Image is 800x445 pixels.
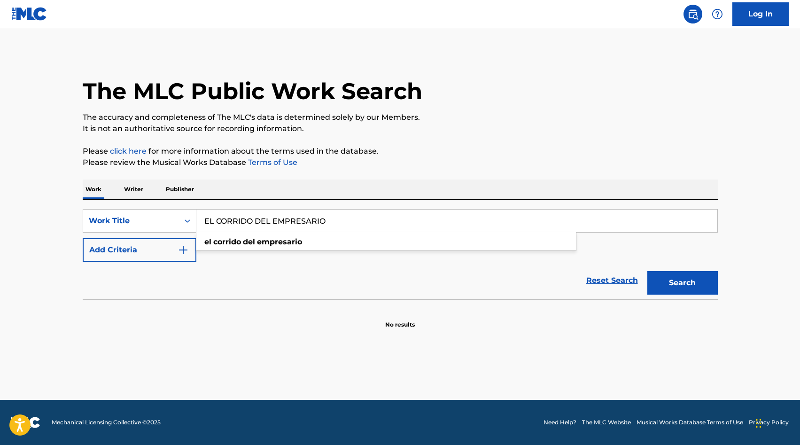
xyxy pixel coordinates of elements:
strong: empresario [257,237,302,246]
p: No results [385,309,415,329]
button: Add Criteria [83,238,196,262]
div: Arrastrar [756,409,761,437]
a: Musical Works Database Terms of Use [637,418,743,427]
p: It is not an authoritative source for recording information. [83,123,718,134]
img: search [687,8,699,20]
div: Help [708,5,727,23]
a: The MLC Website [582,418,631,427]
form: Search Form [83,209,718,299]
img: logo [11,417,40,428]
span: Mechanical Licensing Collective © 2025 [52,418,161,427]
p: Writer [121,180,146,199]
strong: corrido [213,237,241,246]
img: MLC Logo [11,7,47,21]
p: The accuracy and completeness of The MLC's data is determined solely by our Members. [83,112,718,123]
strong: el [204,237,211,246]
iframe: Chat Widget [753,400,800,445]
div: Work Title [89,215,173,226]
p: Publisher [163,180,197,199]
a: Need Help? [544,418,576,427]
a: Reset Search [582,270,643,291]
a: Log In [732,2,789,26]
p: Work [83,180,104,199]
a: Privacy Policy [749,418,789,427]
a: click here [110,147,147,156]
p: Please review the Musical Works Database [83,157,718,168]
p: Please for more information about the terms used in the database. [83,146,718,157]
a: Public Search [683,5,702,23]
button: Search [647,271,718,295]
a: Terms of Use [246,158,297,167]
img: help [712,8,723,20]
img: 9d2ae6d4665cec9f34b9.svg [178,244,189,256]
h1: The MLC Public Work Search [83,77,422,105]
div: Widget de chat [753,400,800,445]
strong: del [243,237,255,246]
